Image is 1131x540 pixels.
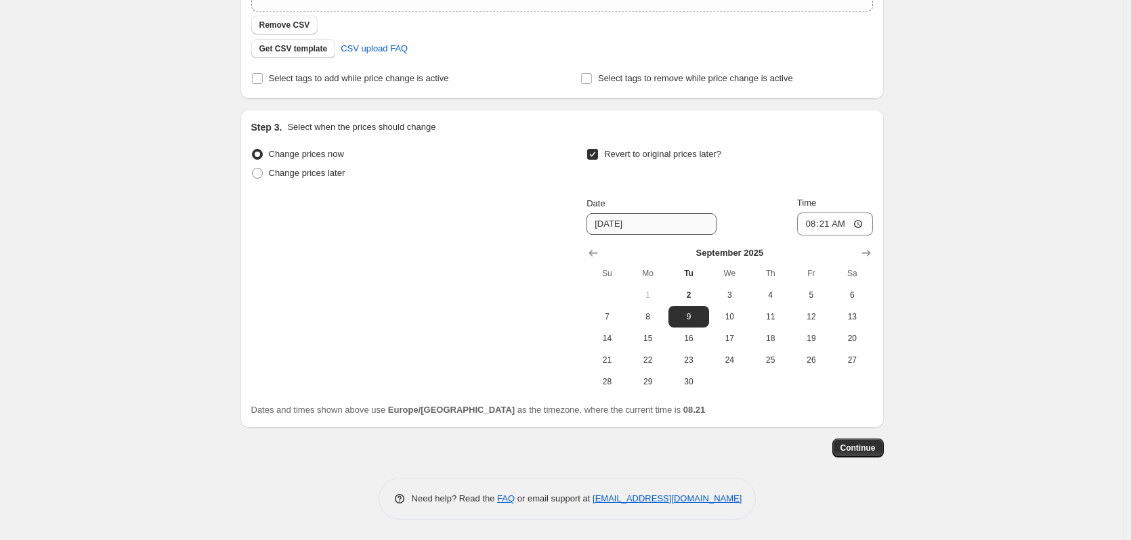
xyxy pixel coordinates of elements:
span: Continue [840,443,876,453]
button: Thursday September 25 2025 [750,349,790,371]
button: Wednesday September 3 2025 [709,284,750,306]
span: or email support at [515,493,593,503]
button: Friday September 12 2025 [791,306,832,328]
button: Thursday September 11 2025 [750,306,790,328]
span: 17 [714,333,744,344]
span: 2 [674,290,704,300]
button: Tuesday September 16 2025 [668,328,709,349]
span: 21 [592,355,622,365]
th: Thursday [750,263,790,284]
span: 25 [755,355,785,365]
span: 15 [633,333,663,344]
button: Sunday September 28 2025 [586,371,627,392]
span: 7 [592,311,622,322]
span: Need help? Read the [412,493,498,503]
button: Monday September 1 2025 [628,284,668,306]
span: Fr [796,268,826,279]
b: 08.21 [683,405,706,415]
button: Wednesday September 24 2025 [709,349,750,371]
span: Select tags to remove while price change is active [598,73,793,83]
span: 30 [674,376,704,387]
span: Date [586,198,605,208]
button: Monday September 8 2025 [628,306,668,328]
span: 23 [674,355,704,365]
span: 3 [714,290,744,300]
button: Get CSV template [251,39,336,58]
th: Tuesday [668,263,709,284]
p: Select when the prices should change [287,120,435,134]
span: Change prices later [269,168,345,178]
th: Wednesday [709,263,750,284]
button: Monday September 22 2025 [628,349,668,371]
span: Su [592,268,622,279]
a: [EMAIL_ADDRESS][DOMAIN_NAME] [593,493,742,503]
span: 6 [837,290,867,300]
span: Th [755,268,785,279]
button: Tuesday September 9 2025 [668,306,709,328]
button: Friday September 19 2025 [791,328,832,349]
th: Monday [628,263,668,284]
button: Friday September 5 2025 [791,284,832,306]
button: Tuesday September 30 2025 [668,371,709,392]
span: 26 [796,355,826,365]
span: 22 [633,355,663,365]
span: Revert to original prices later? [604,149,721,159]
span: 28 [592,376,622,387]
span: 10 [714,311,744,322]
span: 1 [633,290,663,300]
button: Saturday September 6 2025 [832,284,872,306]
button: Saturday September 27 2025 [832,349,872,371]
button: Sunday September 14 2025 [586,328,627,349]
span: 24 [714,355,744,365]
span: 20 [837,333,867,344]
button: Remove CSV [251,16,318,35]
span: 12 [796,311,826,322]
span: Select tags to add while price change is active [269,73,449,83]
span: Sa [837,268,867,279]
span: 27 [837,355,867,365]
button: Thursday September 4 2025 [750,284,790,306]
button: Show next month, October 2025 [857,244,876,263]
button: Monday September 15 2025 [628,328,668,349]
span: 19 [796,333,826,344]
button: Sunday September 21 2025 [586,349,627,371]
span: 29 [633,376,663,387]
a: CSV upload FAQ [333,38,416,60]
input: 9/2/2025 [586,213,717,235]
span: Change prices now [269,149,344,159]
button: Friday September 26 2025 [791,349,832,371]
button: Monday September 29 2025 [628,371,668,392]
button: Tuesday September 23 2025 [668,349,709,371]
span: CSV upload FAQ [341,42,408,55]
button: Today Tuesday September 2 2025 [668,284,709,306]
span: We [714,268,744,279]
span: 11 [755,311,785,322]
b: Europe/[GEOGRAPHIC_DATA] [388,405,515,415]
button: Continue [832,438,884,457]
span: Dates and times shown above use as the timezone, where the current time is [251,405,706,415]
span: 9 [674,311,704,322]
th: Sunday [586,263,627,284]
th: Friday [791,263,832,284]
button: Wednesday September 10 2025 [709,306,750,328]
span: 14 [592,333,622,344]
span: 18 [755,333,785,344]
span: 13 [837,311,867,322]
span: Tu [674,268,704,279]
span: 4 [755,290,785,300]
span: Get CSV template [259,43,328,54]
button: Saturday September 13 2025 [832,306,872,328]
th: Saturday [832,263,872,284]
span: 16 [674,333,704,344]
h2: Step 3. [251,120,282,134]
button: Sunday September 7 2025 [586,306,627,328]
span: Mo [633,268,663,279]
button: Wednesday September 17 2025 [709,328,750,349]
span: Time [797,198,816,208]
button: Saturday September 20 2025 [832,328,872,349]
a: FAQ [497,493,515,503]
span: Remove CSV [259,20,310,30]
button: Thursday September 18 2025 [750,328,790,349]
span: 5 [796,290,826,300]
span: 8 [633,311,663,322]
